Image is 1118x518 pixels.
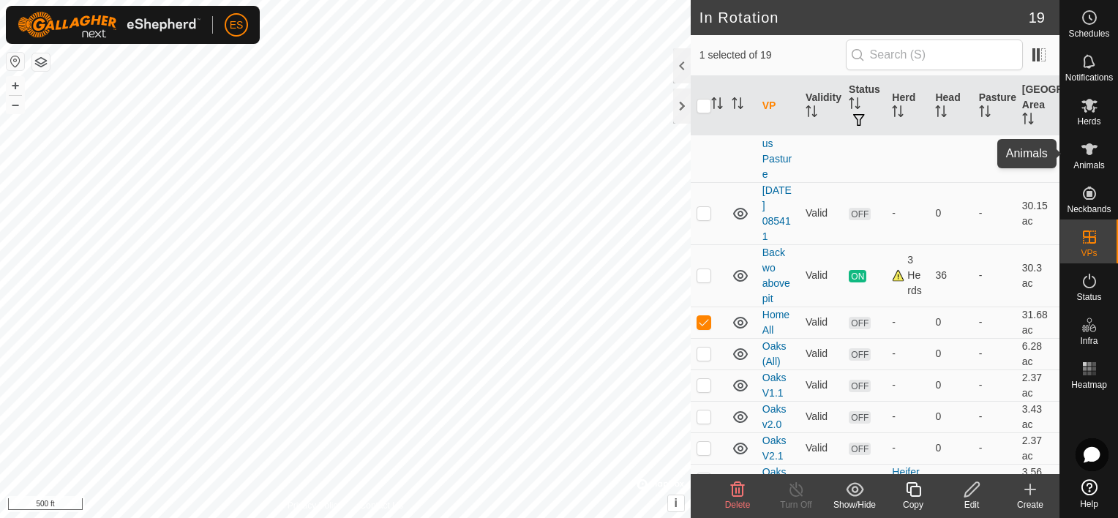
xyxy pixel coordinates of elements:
[892,252,923,299] div: 3 Herds
[1068,29,1109,38] span: Schedules
[725,500,751,510] span: Delete
[732,100,743,111] p-sorticon: Activate to sort
[762,184,792,242] a: [DATE] 085411
[800,432,843,464] td: Valid
[849,270,866,282] span: ON
[757,76,800,136] th: VP
[1022,115,1034,127] p-sorticon: Activate to sort
[762,340,787,367] a: Oaks (All)
[1016,244,1059,307] td: 30.3 ac
[849,208,871,220] span: OFF
[1016,338,1059,369] td: 6.28 ac
[849,380,871,392] span: OFF
[1080,500,1098,508] span: Help
[973,182,1016,244] td: -
[711,100,723,111] p-sorticon: Activate to sort
[884,498,942,511] div: Copy
[929,369,972,401] td: 0
[1016,369,1059,401] td: 2.37 ac
[979,108,991,119] p-sorticon: Activate to sort
[1067,205,1111,214] span: Neckbands
[973,432,1016,464] td: -
[1065,73,1113,82] span: Notifications
[762,30,794,180] a: [DATE] 202320 Montfort Previous Pasture
[1071,380,1107,389] span: Heatmap
[973,244,1016,307] td: -
[230,18,244,33] span: ES
[892,465,923,495] div: Heifers 2025
[7,77,24,94] button: +
[849,348,871,361] span: OFF
[973,401,1016,432] td: -
[929,432,972,464] td: 0
[806,108,817,119] p-sorticon: Activate to sort
[762,466,787,493] a: Oaks v3.0
[1016,182,1059,244] td: 30.15 ac
[929,244,972,307] td: 36
[935,108,947,119] p-sorticon: Activate to sort
[762,372,787,399] a: Oaks V1.1
[892,378,923,393] div: -
[846,40,1023,70] input: Search (S)
[32,53,50,71] button: Map Layers
[973,338,1016,369] td: -
[800,338,843,369] td: Valid
[973,369,1016,401] td: -
[1016,464,1059,495] td: 3.56 ac
[973,307,1016,338] td: -
[288,499,342,512] a: Privacy Policy
[1076,293,1101,301] span: Status
[929,401,972,432] td: 0
[849,411,871,424] span: OFF
[762,403,787,430] a: Oaks v2.0
[929,307,972,338] td: 0
[800,307,843,338] td: Valid
[929,182,972,244] td: 0
[843,76,886,136] th: Status
[767,498,825,511] div: Turn Off
[800,464,843,495] td: Valid
[7,96,24,113] button: –
[1016,307,1059,338] td: 31.68 ac
[849,100,860,111] p-sorticon: Activate to sort
[892,346,923,361] div: -
[1016,76,1059,136] th: [GEOGRAPHIC_DATA] Area
[825,498,884,511] div: Show/Hide
[668,495,684,511] button: i
[929,338,972,369] td: 0
[892,440,923,456] div: -
[800,182,843,244] td: Valid
[892,108,904,119] p-sorticon: Activate to sort
[699,48,846,63] span: 1 selected of 19
[800,244,843,307] td: Valid
[800,401,843,432] td: Valid
[1016,432,1059,464] td: 2.37 ac
[762,309,789,336] a: Home All
[1060,473,1118,514] a: Help
[699,9,1029,26] h2: In Rotation
[762,247,790,304] a: Back wo above pit
[800,369,843,401] td: Valid
[1001,498,1059,511] div: Create
[7,53,24,70] button: Reset Map
[762,435,787,462] a: Oaks V2.1
[849,474,866,487] span: ON
[1016,401,1059,432] td: 3.43 ac
[1081,249,1097,258] span: VPs
[892,206,923,221] div: -
[886,76,929,136] th: Herd
[1073,161,1105,170] span: Animals
[675,497,678,509] span: i
[1029,7,1045,29] span: 19
[929,76,972,136] th: Head
[800,76,843,136] th: Validity
[973,464,1016,495] td: -
[849,317,871,329] span: OFF
[929,464,972,495] td: 10
[942,498,1001,511] div: Edit
[1080,337,1098,345] span: Infra
[892,315,923,330] div: -
[18,12,200,38] img: Gallagher Logo
[973,76,1016,136] th: Pasture
[360,499,403,512] a: Contact Us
